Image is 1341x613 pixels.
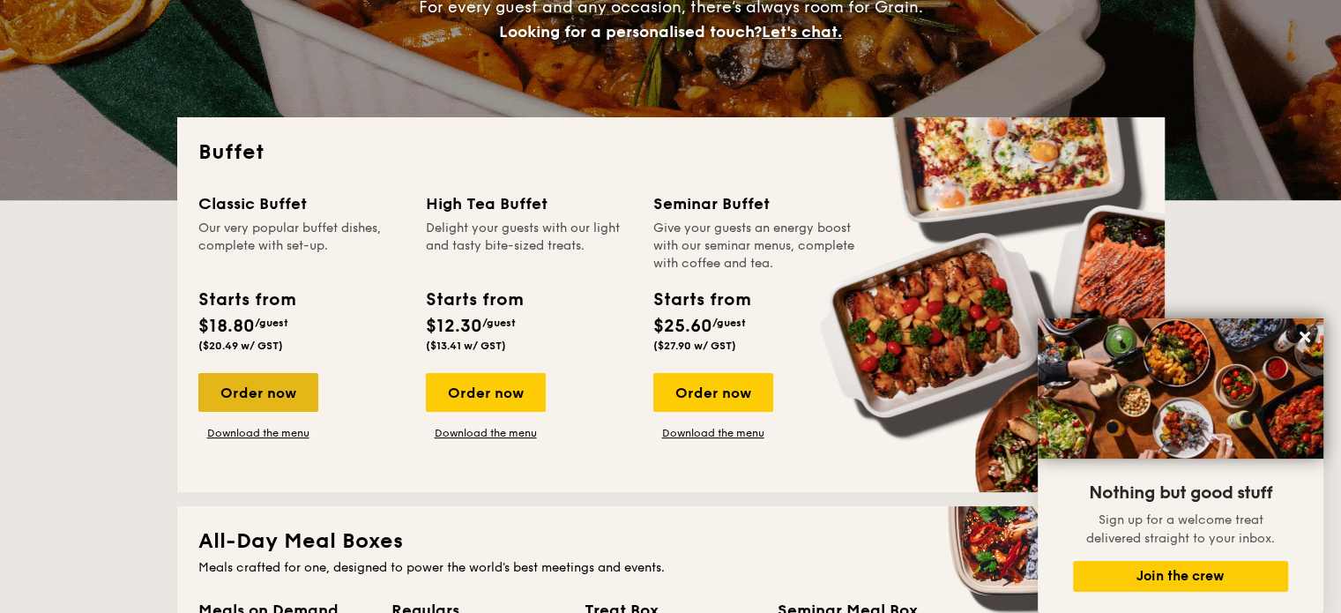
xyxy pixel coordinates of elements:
[653,220,860,273] div: Give your guests an energy boost with our seminar menus, complete with coffee and tea.
[198,527,1144,556] h2: All-Day Meal Boxes
[426,220,632,273] div: Delight your guests with our light and tasty bite-sized treats.
[1086,512,1275,546] span: Sign up for a welcome treat delivered straight to your inbox.
[1291,323,1319,351] button: Close
[426,340,506,352] span: ($13.41 w/ GST)
[653,340,736,352] span: ($27.90 w/ GST)
[499,22,762,41] span: Looking for a personalised touch?
[198,287,294,313] div: Starts from
[426,287,522,313] div: Starts from
[1089,482,1272,504] span: Nothing but good stuff
[198,191,405,216] div: Classic Buffet
[653,191,860,216] div: Seminar Buffet
[482,317,516,329] span: /guest
[1038,318,1323,459] img: DSC07876-Edit02-Large.jpeg
[198,220,405,273] div: Our very popular buffet dishes, complete with set-up.
[762,22,842,41] span: Let's chat.
[712,317,746,329] span: /guest
[198,426,318,440] a: Download the menu
[198,559,1144,577] div: Meals crafted for one, designed to power the world's best meetings and events.
[426,316,482,337] span: $12.30
[653,373,773,412] div: Order now
[426,426,546,440] a: Download the menu
[653,316,712,337] span: $25.60
[198,373,318,412] div: Order now
[198,340,283,352] span: ($20.49 w/ GST)
[1073,561,1288,592] button: Join the crew
[426,191,632,216] div: High Tea Buffet
[255,317,288,329] span: /guest
[198,138,1144,167] h2: Buffet
[198,316,255,337] span: $18.80
[426,373,546,412] div: Order now
[653,287,749,313] div: Starts from
[653,426,773,440] a: Download the menu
